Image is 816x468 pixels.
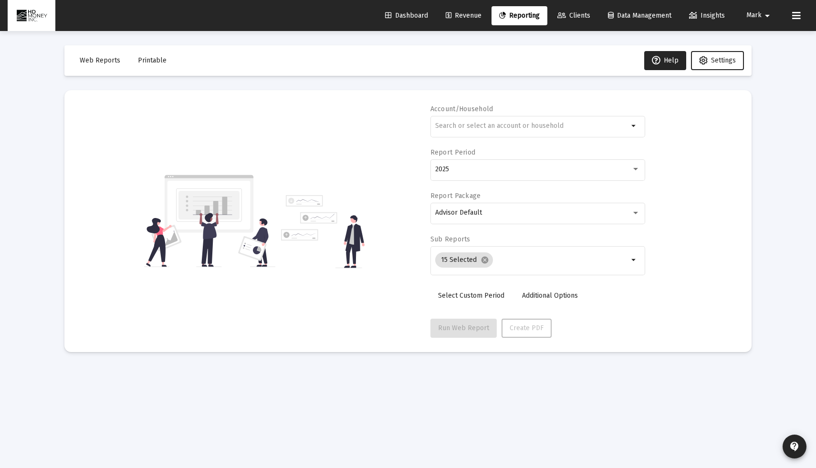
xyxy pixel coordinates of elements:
[492,6,547,25] a: Reporting
[681,6,732,25] a: Insights
[385,11,428,20] span: Dashboard
[510,324,544,332] span: Create PDF
[438,6,489,25] a: Revenue
[430,235,471,243] label: Sub Reports
[377,6,436,25] a: Dashboard
[762,6,773,25] mat-icon: arrow_drop_down
[130,51,174,70] button: Printable
[80,56,120,64] span: Web Reports
[600,6,679,25] a: Data Management
[435,250,628,270] mat-chip-list: Selection
[522,291,578,300] span: Additional Options
[435,252,493,268] mat-chip: 15 Selected
[628,254,640,266] mat-icon: arrow_drop_down
[430,319,497,338] button: Run Web Report
[691,51,744,70] button: Settings
[499,11,540,20] span: Reporting
[652,56,679,64] span: Help
[711,56,736,64] span: Settings
[281,195,365,268] img: reporting-alt
[144,174,275,268] img: reporting
[435,208,482,217] span: Advisor Default
[435,165,449,173] span: 2025
[446,11,481,20] span: Revenue
[789,441,800,452] mat-icon: contact_support
[430,192,481,200] label: Report Package
[438,291,504,300] span: Select Custom Period
[550,6,598,25] a: Clients
[138,56,167,64] span: Printable
[735,6,785,25] button: Mark
[430,105,493,113] label: Account/Household
[689,11,725,20] span: Insights
[15,6,48,25] img: Dashboard
[557,11,590,20] span: Clients
[438,324,489,332] span: Run Web Report
[435,122,628,130] input: Search or select an account or household
[746,11,762,20] span: Mark
[72,51,128,70] button: Web Reports
[644,51,686,70] button: Help
[608,11,671,20] span: Data Management
[481,256,489,264] mat-icon: cancel
[502,319,552,338] button: Create PDF
[430,148,476,156] label: Report Period
[628,120,640,132] mat-icon: arrow_drop_down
